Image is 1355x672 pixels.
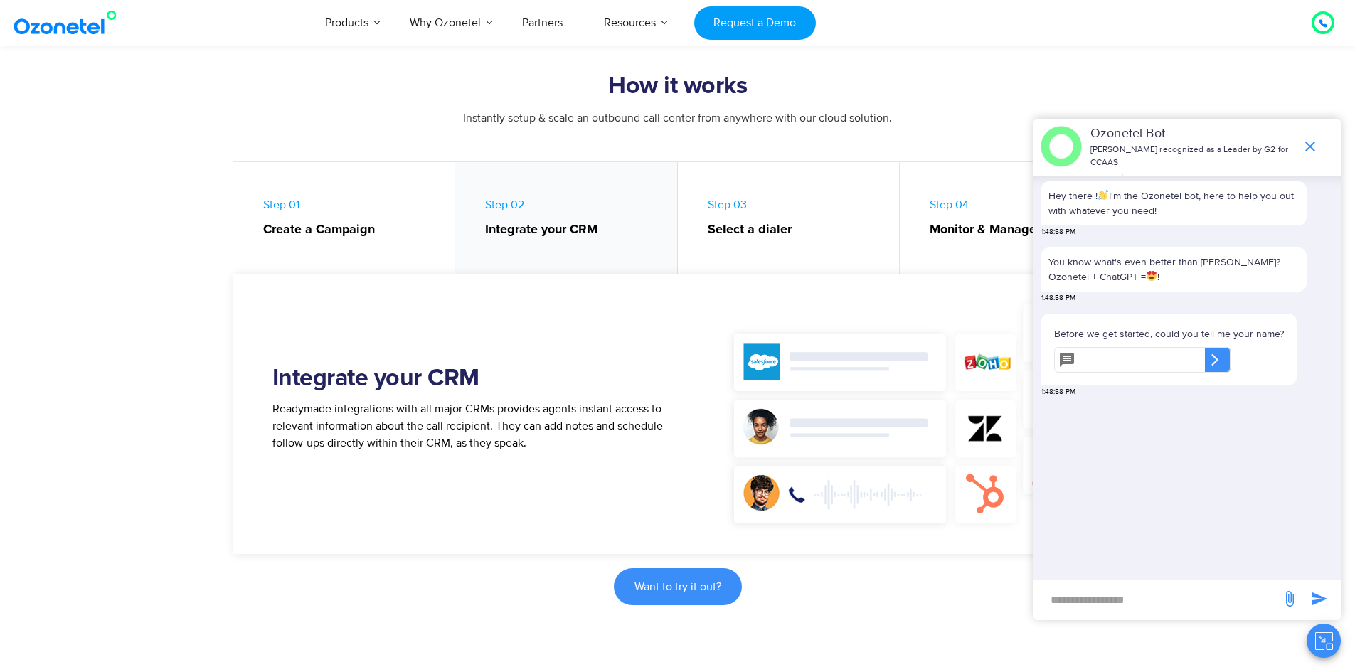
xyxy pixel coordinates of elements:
img: header [1041,126,1082,167]
span: 1:48:58 PM [1041,387,1075,398]
span: Want to try it out? [634,581,721,592]
span: end chat or minimize [1296,132,1324,161]
span: Step 02 [485,198,663,240]
span: Step 03 [708,198,886,240]
strong: Integrate your CRM [485,220,663,240]
img: 😍 [1147,271,1157,281]
span: 1:48:58 PM [1041,227,1075,238]
span: send message [1305,585,1334,613]
img: Integrated your CRM [721,297,1105,531]
p: Before we get started, could you tell me your name? [1054,326,1284,341]
span: Instantly setup & scale an outbound call center from anywhere with our cloud solution. [463,111,892,125]
span: Step 01 [263,198,441,240]
div: new-msg-input [1041,587,1274,613]
a: Step 03Select a dialer [678,162,900,281]
strong: Select a dialer [708,220,886,240]
span: Step 04 [930,198,1108,240]
a: Request a Demo [694,6,816,40]
strong: Monitor & Manage [930,220,1108,240]
a: Step 02Integrate your CRM [455,162,678,281]
p: Hey there ! I'm the Ozonetel bot, here to help you out with whatever you need! [1048,188,1300,218]
a: Step 04Monitor & Manage [900,162,1122,281]
a: Step 01Create a Campaign [233,162,456,281]
p: [PERSON_NAME] recognized as a Leader by G2 for CCAAS [1090,144,1295,169]
h2: Integrate your CRM [272,365,678,393]
strong: Create a Campaign [263,220,441,240]
span: 1:48:58 PM [1041,293,1075,304]
p: Ozonetel Bot [1090,124,1295,144]
span: Readymade integrations with all major CRMs provides agents instant access to relevant information... [272,402,663,450]
span: send message [1275,585,1304,613]
p: You know what's even better than [PERSON_NAME]? Ozonetel + ChatGPT = ! [1048,255,1300,284]
h2: How it works [233,73,1122,101]
img: 👋 [1098,190,1108,200]
a: Want to try it out? [614,568,742,605]
button: Close chat [1307,624,1341,658]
